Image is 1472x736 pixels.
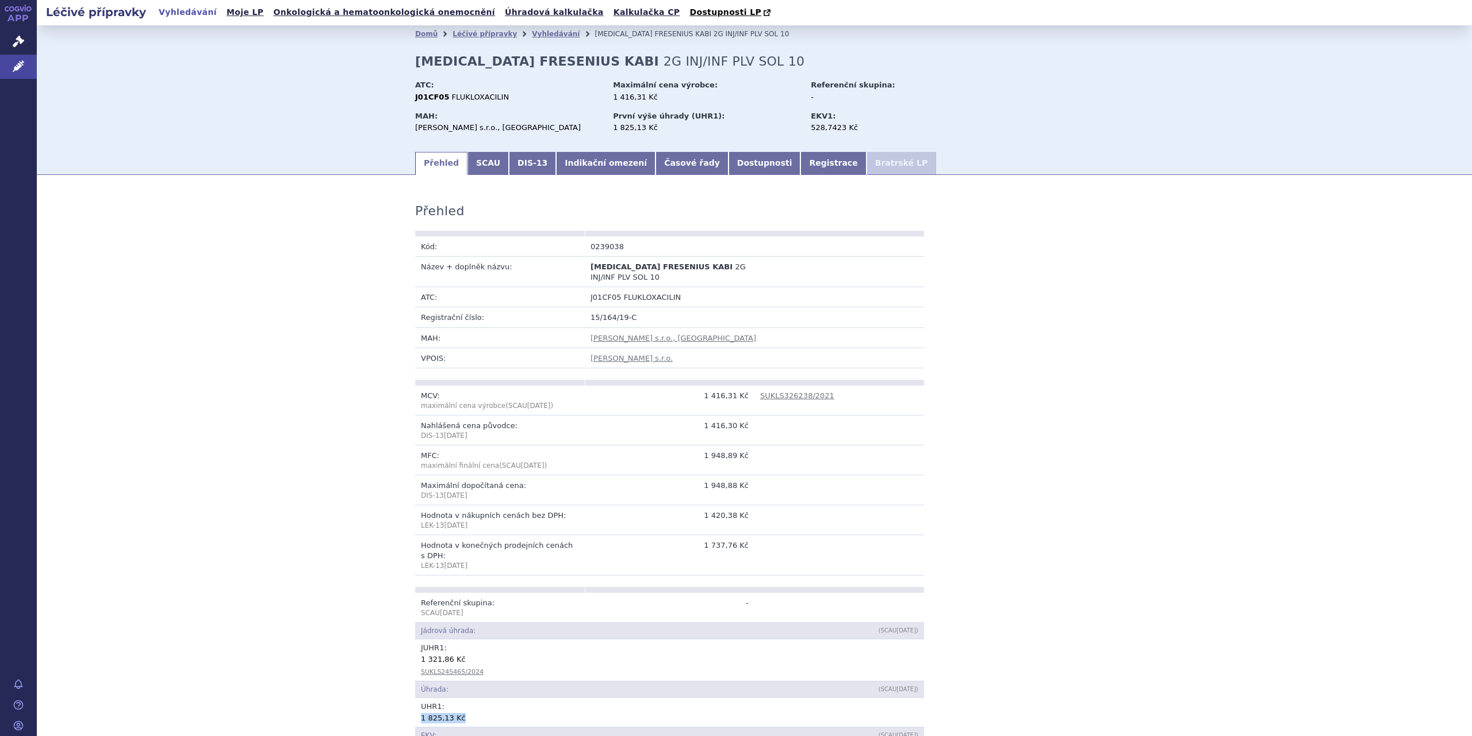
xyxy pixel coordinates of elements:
span: 2G INJ/INF PLV SOL 10 [664,54,804,68]
strong: Maximální cena výrobce: [613,81,718,89]
span: J01CF05 [591,293,621,302]
span: FLUKLOXACILIN [624,293,681,302]
span: [DATE] [444,432,467,440]
span: [DATE] [444,521,467,529]
td: UHR : [415,698,924,727]
td: - [585,593,754,623]
td: Úhrada: [415,681,754,697]
span: [MEDICAL_DATA] FRESENIUS KABI [591,262,733,271]
a: Časové řady [655,152,729,175]
span: FLUKLOXACILIN [452,93,509,101]
a: [PERSON_NAME] s.r.o., [GEOGRAPHIC_DATA] [591,334,756,342]
div: - [811,92,940,102]
a: [PERSON_NAME] s.r.o. [591,354,673,363]
td: Maximální dopočítaná cena: [415,475,585,505]
p: SCAU [421,608,579,618]
span: [DATE] [896,627,916,634]
td: MAH: [415,327,585,348]
span: 1 [439,643,444,652]
td: 1 737,76 Kč [585,535,754,575]
a: Úhradová kalkulačka [501,5,607,20]
strong: EKV1: [811,112,835,120]
td: 15/164/19-C [585,307,924,327]
strong: [MEDICAL_DATA] FRESENIUS KABI [415,54,659,68]
p: LEK-13 [421,561,579,571]
span: [DATE] [440,609,463,617]
td: Nahlášená cena původce: [415,415,585,445]
td: Registrační číslo: [415,307,585,327]
span: Dostupnosti LP [689,7,761,17]
td: 1 948,89 Kč [585,445,754,475]
a: Moje LP [223,5,267,20]
span: [DATE] [527,402,551,410]
span: [DATE] [521,462,545,470]
a: Léčivé přípravky [453,30,517,38]
td: 1 420,38 Kč [585,505,754,535]
div: [PERSON_NAME] s.r.o., [GEOGRAPHIC_DATA] [415,123,602,133]
p: maximální finální cena [421,461,579,471]
strong: Referenční skupina: [811,81,895,89]
td: Název + doplněk názvu: [415,256,585,287]
span: (SCAU ) [421,402,553,410]
div: 1 825,13 Kč [613,123,800,133]
span: (SCAU ) [879,686,918,692]
td: Hodnota v konečných prodejních cenách s DPH: [415,535,585,575]
div: 528,7423 Kč [811,123,940,133]
h2: Léčivé přípravky [37,4,155,20]
span: [DATE] [896,686,916,692]
strong: MAH: [415,112,438,120]
a: SUKLS326238/2021 [760,391,834,400]
span: 2G INJ/INF PLV SOL 10 [714,30,789,38]
span: 1 [437,702,442,711]
td: MFC: [415,445,585,475]
a: Vyhledávání [532,30,580,38]
td: JUHR : [415,639,924,681]
td: Hodnota v nákupních cenách bez DPH: [415,505,585,535]
a: Vyhledávání [155,5,220,20]
strong: ATC: [415,81,434,89]
a: DIS-13 [509,152,556,175]
td: Kód: [415,237,585,257]
span: maximální cena výrobce [421,402,505,410]
p: LEK-13 [421,521,579,531]
div: 1 825,13 Kč [421,712,918,723]
span: [DATE] [444,562,467,570]
h3: Přehled [415,204,465,219]
a: Onkologická a hematoonkologická onemocnění [270,5,499,20]
td: ATC: [415,287,585,307]
td: VPOIS: [415,348,585,368]
div: 1 416,31 Kč [613,92,800,102]
a: SCAU [467,152,509,175]
td: Referenční skupina: [415,593,585,623]
td: MCV: [415,386,585,415]
td: 1 416,31 Kč [585,386,754,415]
td: Jádrová úhrada: [415,623,754,639]
p: DIS-13 [421,491,579,501]
strong: První výše úhrady (UHR1): [613,112,724,120]
td: 0239038 [585,237,754,257]
a: Domů [415,30,438,38]
span: (SCAU ) [499,462,547,470]
a: Dostupnosti [729,152,801,175]
p: DIS-13 [421,431,579,441]
span: [DATE] [444,491,467,499]
a: Dostupnosti LP [686,5,776,21]
a: Kalkulačka CP [610,5,684,20]
span: [MEDICAL_DATA] FRESENIUS KABI [595,30,711,38]
a: Registrace [800,152,866,175]
td: 1 416,30 Kč [585,415,754,445]
a: SUKLS245465/2024 [421,668,484,676]
span: (SCAU ) [879,627,918,634]
a: Přehled [415,152,467,175]
div: 1 321,86 Kč [421,653,918,665]
strong: J01CF05 [415,93,449,101]
a: Indikační omezení [556,152,655,175]
td: 1 948,88 Kč [585,475,754,505]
